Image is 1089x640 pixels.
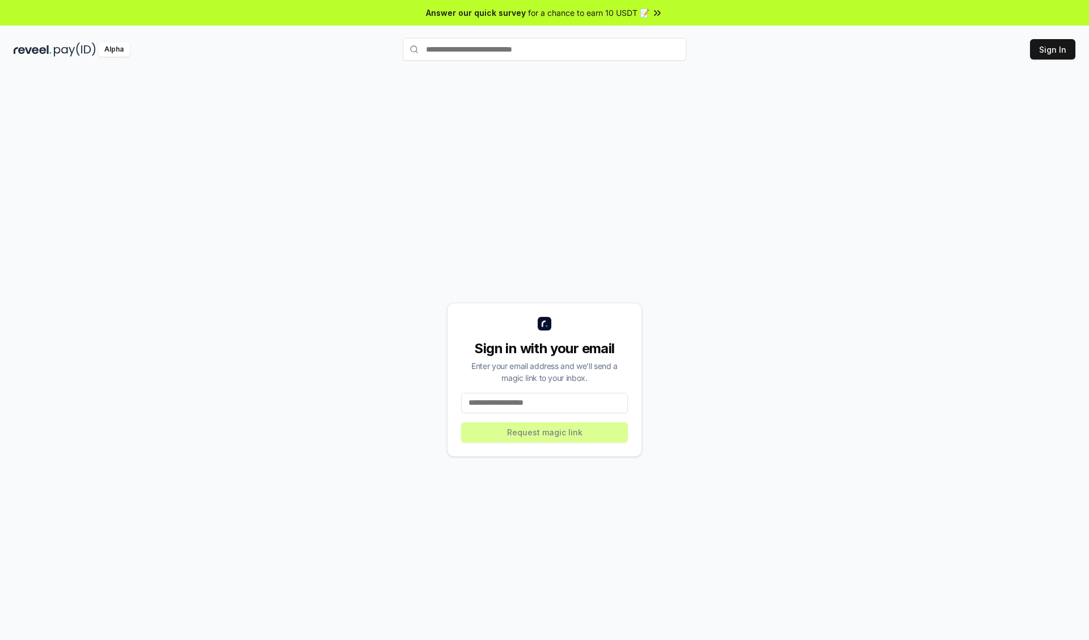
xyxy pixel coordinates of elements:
button: Sign In [1030,39,1075,60]
span: Answer our quick survey [426,7,526,19]
div: Sign in with your email [461,340,628,358]
span: for a chance to earn 10 USDT 📝 [528,7,649,19]
img: pay_id [54,43,96,57]
img: reveel_dark [14,43,52,57]
div: Enter your email address and we’ll send a magic link to your inbox. [461,360,628,384]
img: logo_small [538,317,551,330]
div: Alpha [98,43,130,57]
